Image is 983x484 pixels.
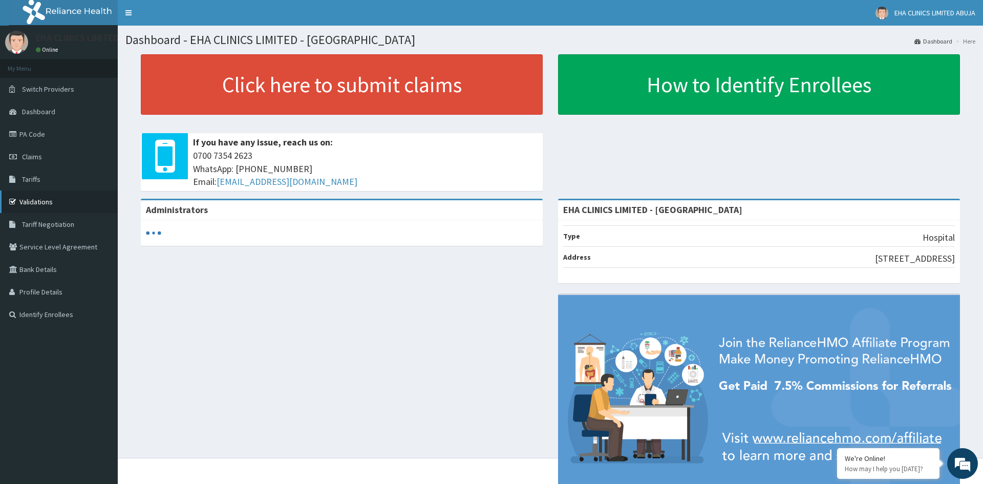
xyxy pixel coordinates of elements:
img: User Image [875,7,888,19]
a: Dashboard [914,37,952,46]
span: Dashboard [22,107,55,116]
span: Claims [22,152,42,161]
p: Hospital [923,231,955,244]
p: EHA CLINICS LIMITED ABUJA [36,33,146,43]
a: How to Identify Enrollees [558,54,960,115]
svg: audio-loading [146,225,161,241]
div: We're Online! [845,454,932,463]
b: If you have any issue, reach us on: [193,136,333,148]
b: Type [563,232,580,241]
span: Switch Providers [22,85,74,94]
a: Click here to submit claims [141,54,543,115]
span: Tariff Negotiation [22,220,74,229]
b: Administrators [146,204,208,216]
strong: EHA CLINICS LIMITED - [GEOGRAPHIC_DATA] [563,204,742,216]
li: Here [953,37,975,46]
img: User Image [5,31,28,54]
span: 0700 7354 2623 WhatsApp: [PHONE_NUMBER] Email: [193,149,538,188]
a: Online [36,46,60,53]
span: EHA CLINICS LIMITED ABUJA [894,8,975,17]
span: Tariffs [22,175,40,184]
a: [EMAIL_ADDRESS][DOMAIN_NAME] [217,176,357,187]
b: Address [563,252,591,262]
h1: Dashboard - EHA CLINICS LIMITED - [GEOGRAPHIC_DATA] [125,33,975,47]
p: How may I help you today? [845,465,932,473]
p: [STREET_ADDRESS] [875,252,955,265]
